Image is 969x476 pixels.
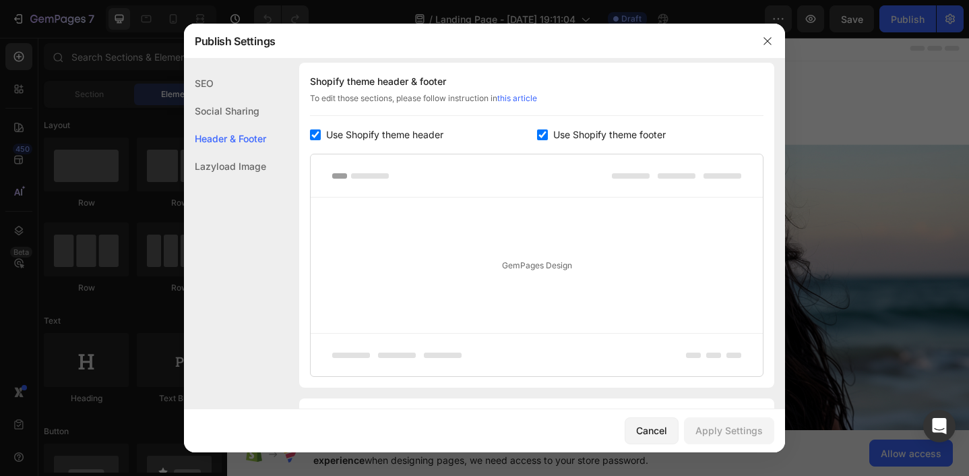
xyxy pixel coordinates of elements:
[184,97,266,125] div: Social Sharing
[184,152,266,180] div: Lazyload Image
[923,410,956,442] div: Open Intercom Messenger
[497,93,537,103] a: this article
[310,92,763,116] div: To edit those sections, please follow instruction in
[184,69,266,97] div: SEO
[625,417,679,444] button: Cancel
[184,24,750,59] div: Publish Settings
[684,417,774,444] button: Apply Settings
[310,73,763,90] div: Shopify theme header & footer
[553,127,666,143] span: Use Shopify theme footer
[311,198,763,333] div: GemPages Design
[326,127,443,143] span: Use Shopify theme header
[695,423,763,438] div: Apply Settings
[184,125,266,152] div: Header & Footer
[636,423,667,438] div: Cancel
